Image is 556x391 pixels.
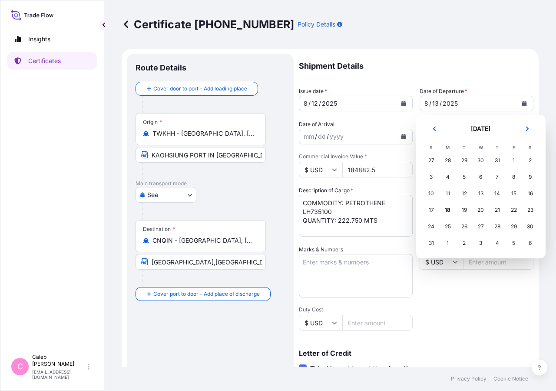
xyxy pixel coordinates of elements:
div: Sunday, August 31, 2025 [424,235,439,251]
div: Monday, September 1, 2025 [440,235,456,251]
div: Sunday, August 24, 2025 [424,219,439,234]
div: Thursday, July 31, 2025 [490,153,505,168]
th: M [440,143,456,152]
div: Sunday, August 17, 2025 [424,202,439,218]
div: Tuesday, August 12, 2025 [457,186,472,201]
div: Monday, July 28, 2025 [440,153,456,168]
div: Tuesday, August 19, 2025 [457,202,472,218]
h2: [DATE] [449,124,513,133]
section: Calendar [416,115,546,258]
div: Tuesday, August 26, 2025 [457,219,472,234]
div: Friday, August 1, 2025 [506,153,522,168]
div: Thursday, September 4, 2025 [490,235,505,251]
div: Saturday, August 9, 2025 [523,169,538,185]
div: Monday, August 25, 2025 [440,219,456,234]
button: Previous [425,122,444,136]
th: T [456,143,473,152]
div: Wednesday, August 6, 2025 [473,169,489,185]
div: Saturday, August 2, 2025 [523,153,538,168]
p: Policy Details [298,20,335,29]
div: Friday, August 22, 2025 [506,202,522,218]
div: Monday, August 4, 2025 [440,169,456,185]
div: Friday, September 5, 2025 [506,235,522,251]
div: Wednesday, September 3, 2025 [473,235,489,251]
div: Thursday, August 28, 2025 [490,219,505,234]
div: Tuesday, September 2, 2025 [457,235,472,251]
th: F [506,143,522,152]
div: Saturday, August 16, 2025 [523,186,538,201]
table: August 2025 [423,143,539,251]
div: Saturday, September 6, 2025 [523,235,538,251]
div: Sunday, July 27, 2025 [424,153,439,168]
div: Wednesday, July 30, 2025 [473,153,489,168]
p: Certificate [PHONE_NUMBER] [122,17,294,31]
div: Tuesday, August 5, 2025 [457,169,472,185]
div: Wednesday, August 27, 2025 [473,219,489,234]
div: Thursday, August 7, 2025 [490,169,505,185]
th: T [489,143,506,152]
div: Saturday, August 30, 2025 [523,219,538,234]
div: Wednesday, August 13, 2025 selected [473,186,489,201]
div: Today, Monday, August 18, 2025 [440,202,456,218]
div: Thursday, August 21, 2025 [490,202,505,218]
button: Next [518,122,537,136]
div: Friday, August 8, 2025 [506,169,522,185]
div: Tuesday, July 29, 2025 [457,153,472,168]
div: Sunday, August 10, 2025 [424,186,439,201]
div: Thursday, August 14, 2025 [490,186,505,201]
div: Monday, August 11, 2025 [440,186,456,201]
div: Friday, August 29, 2025 [506,219,522,234]
div: Saturday, August 23, 2025 [523,202,538,218]
div: Friday, August 15, 2025 [506,186,522,201]
th: W [473,143,489,152]
th: S [423,143,440,152]
div: Sunday, August 3, 2025 [424,169,439,185]
div: Wednesday, August 20, 2025 [473,202,489,218]
th: S [522,143,539,152]
div: August 2025 [423,122,539,251]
